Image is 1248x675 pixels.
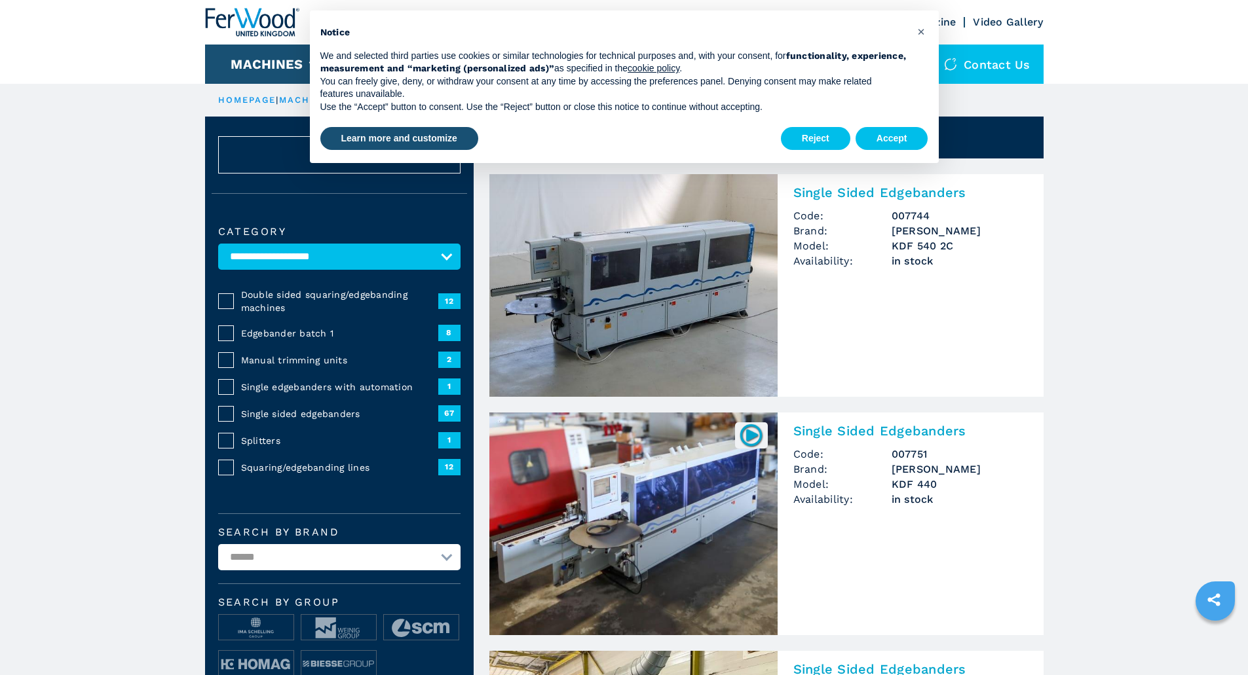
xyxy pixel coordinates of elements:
p: We and selected third parties use cookies or similar technologies for technical purposes and, wit... [320,50,907,75]
span: Splitters [241,434,438,447]
span: Single sided edgebanders [241,407,438,420]
h3: 007744 [892,208,1028,223]
button: ResetCancel [218,136,461,173]
span: | [276,95,278,105]
h3: KDF 440 [892,477,1028,492]
button: Reject [781,127,850,151]
span: Availability: [793,253,892,268]
img: Contact us [944,58,957,71]
span: 1 [438,378,461,394]
h3: KDF 540 2C [892,238,1028,253]
img: image [219,615,293,641]
span: Double sided squaring/edgebanding machines [241,288,438,314]
span: 67 [438,405,461,421]
a: sharethis [1198,583,1230,616]
p: Use the “Accept” button to consent. Use the “Reject” button or close this notice to continue with... [320,101,907,114]
button: Learn more and customize [320,127,478,151]
a: machines [279,95,335,105]
label: Search by brand [218,527,461,538]
span: Code: [793,208,892,223]
h3: 007751 [892,447,1028,462]
button: Close this notice [911,21,932,42]
img: image [301,615,376,641]
a: Single Sided Edgebanders BRANDT KDF 540 2CSingle Sided EdgebandersCode:007744Brand:[PERSON_NAME]M... [489,174,1044,397]
iframe: Chat [1192,616,1238,665]
a: Video Gallery [973,16,1043,28]
span: in stock [892,253,1028,268]
span: × [917,24,925,39]
span: Edgebander batch 1 [241,327,438,340]
span: 12 [438,293,461,309]
span: Model: [793,238,892,253]
h2: Notice [320,26,907,39]
button: Accept [856,127,928,151]
img: 007751 [738,422,764,448]
span: 1 [438,432,461,448]
span: Brand: [793,462,892,477]
a: Single Sided Edgebanders BRANDT KDF 440007751Single Sided EdgebandersCode:007751Brand:[PERSON_NAM... [489,412,1044,635]
img: Single Sided Edgebanders BRANDT KDF 440 [489,412,778,635]
h3: [PERSON_NAME] [892,223,1028,238]
span: Squaring/edgebanding lines [241,461,438,474]
span: 8 [438,325,461,340]
span: Code: [793,447,892,462]
p: You can freely give, deny, or withdraw your consent at any time by accessing the preferences pane... [320,75,907,101]
a: HOMEPAGE [218,95,276,105]
h2: Single Sided Edgebanders [793,185,1028,200]
span: Availability: [793,492,892,507]
span: Single edgebanders with automation [241,380,438,393]
span: Search by group [218,597,461,608]
div: Contact us [931,45,1044,84]
span: Model: [793,477,892,492]
span: in stock [892,492,1028,507]
h3: [PERSON_NAME] [892,462,1028,477]
span: 2 [438,352,461,367]
label: Category [218,227,461,237]
strong: functionality, experience, measurement and “marketing (personalized ads)” [320,50,907,74]
img: image [384,615,459,641]
a: cookie policy [628,63,679,73]
img: Ferwood [205,8,299,37]
span: Brand: [793,223,892,238]
button: Machines [231,56,303,72]
span: 12 [438,459,461,475]
span: Manual trimming units [241,354,438,367]
img: Single Sided Edgebanders BRANDT KDF 540 2C [489,174,778,397]
h2: Single Sided Edgebanders [793,423,1028,439]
